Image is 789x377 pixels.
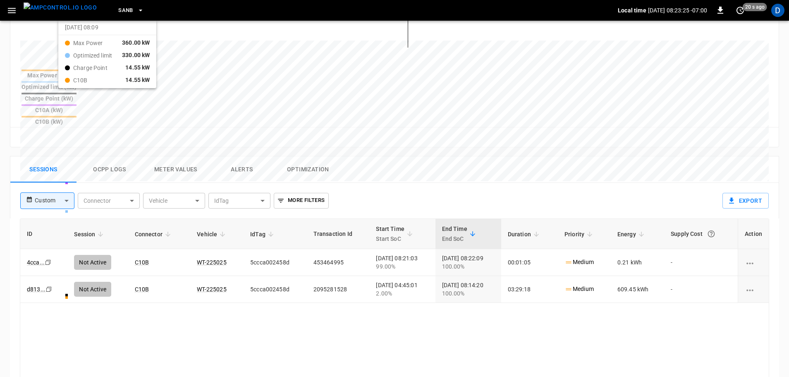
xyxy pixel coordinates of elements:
[722,193,769,209] button: Export
[74,229,106,239] span: Session
[771,4,784,17] div: profile-icon
[209,156,275,183] button: Alerts
[115,2,147,19] button: SanB
[135,229,173,239] span: Connector
[376,234,404,244] p: Start SoC
[20,219,67,249] th: ID
[738,219,769,249] th: Action
[671,226,731,241] div: Supply Cost
[35,193,74,209] div: Custom
[745,285,762,293] div: charging session options
[376,224,404,244] div: Start Time
[274,193,329,209] button: More Filters
[745,258,762,267] div: charging session options
[250,229,276,239] span: IdTag
[307,219,370,249] th: Transaction Id
[743,3,767,11] span: 20 s ago
[442,224,478,244] span: End TimeEnd SoC
[508,229,542,239] span: Duration
[197,229,228,239] span: Vehicle
[648,6,707,14] p: [DATE] 08:23:25 -07:00
[442,224,467,244] div: End Time
[442,234,467,244] p: End SoC
[118,6,133,15] span: SanB
[704,226,719,241] button: The cost of your charging session based on your supply rates
[734,4,747,17] button: set refresh interval
[77,156,143,183] button: Ocpp logs
[564,229,595,239] span: Priority
[10,156,77,183] button: Sessions
[617,229,647,239] span: Energy
[24,2,97,13] img: ampcontrol.io logo
[275,156,341,183] button: Optimization
[143,156,209,183] button: Meter Values
[376,224,415,244] span: Start TimeStart SoC
[20,219,769,303] table: sessions table
[618,6,646,14] p: Local time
